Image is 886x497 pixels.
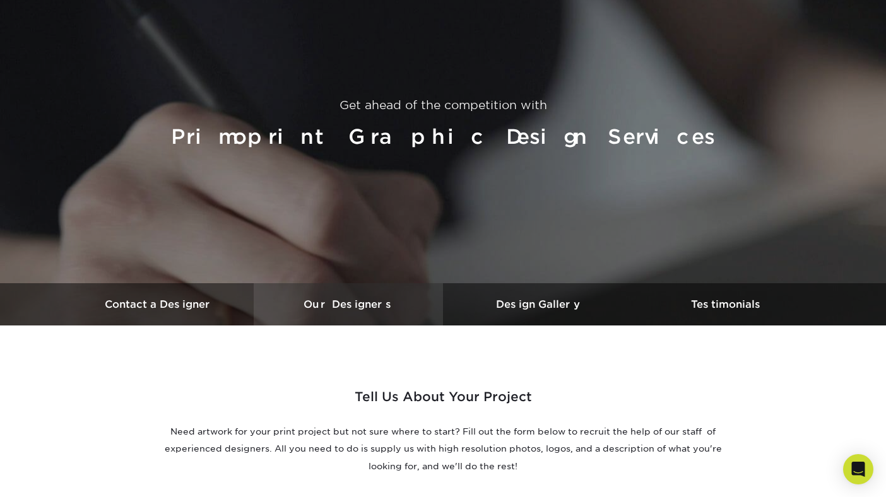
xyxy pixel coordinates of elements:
[64,283,254,325] a: Contact a Designer
[254,298,443,310] h3: Our Designers
[443,283,632,325] a: Design Gallery
[69,119,817,155] h1: Primoprint Graphic Design Services
[64,298,254,310] h3: Contact a Designer
[632,298,822,310] h3: Testimonials
[159,423,727,475] p: Need artwork for your print project but not sure where to start? Fill out the form below to recru...
[443,298,632,310] h3: Design Gallery
[632,283,822,325] a: Testimonials
[69,96,817,114] p: Get ahead of the competition with
[159,386,727,418] h2: Tell Us About Your Project
[843,454,873,484] div: Open Intercom Messenger
[254,283,443,325] a: Our Designers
